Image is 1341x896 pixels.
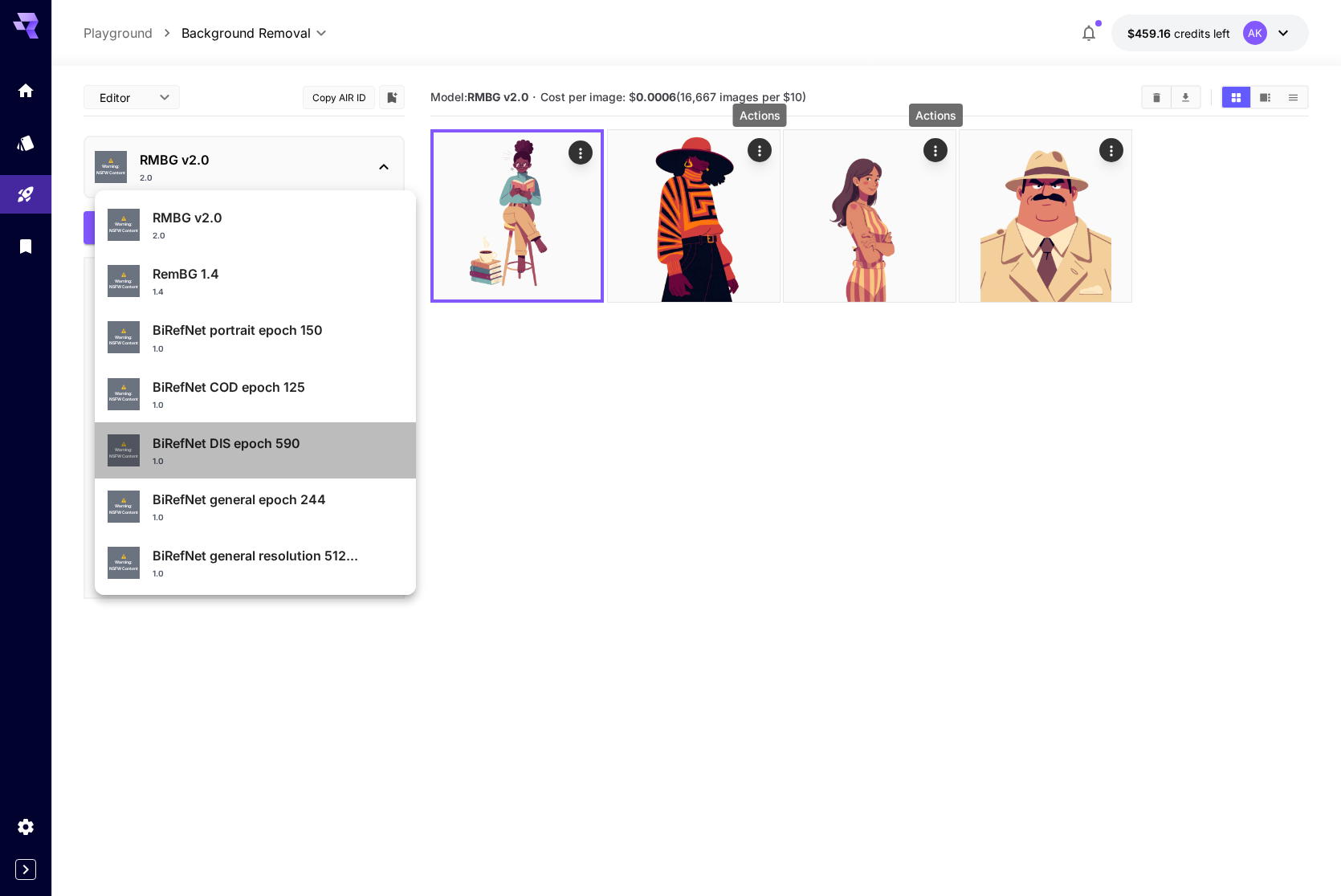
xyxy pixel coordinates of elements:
[108,540,403,586] div: ⚠️Warning:NSFW ContentBiRefNet general resolution 512...1.0
[153,320,403,340] p: BiRefNet portrait epoch 150
[153,377,403,397] p: BiRefNet COD epoch 125
[153,434,403,453] p: BiRefNet DIS epoch 590
[115,503,132,510] span: Warning:
[153,546,403,565] p: BiRefNet general resolution 512...
[121,385,126,391] span: ⚠️
[115,560,132,566] span: Warning:
[108,258,403,304] div: ⚠️Warning:NSFW ContentRemBG 1.41.4
[153,264,403,283] p: RemBG 1.4
[109,340,138,347] span: NSFW Content
[109,397,138,403] span: NSFW Content
[121,328,126,335] span: ⚠️
[108,371,403,417] div: ⚠️Warning:NSFW ContentBiRefNet COD epoch 1251.0
[115,447,132,454] span: Warning:
[109,510,138,516] span: NSFW Content
[153,568,164,580] p: 1.0
[153,455,164,467] p: 1.0
[108,314,403,360] div: ⚠️Warning:NSFW ContentBiRefNet portrait epoch 1501.0
[115,222,132,228] span: Warning:
[109,284,138,291] span: NSFW Content
[109,454,138,460] span: NSFW Content
[115,391,132,397] span: Warning:
[108,427,403,474] div: ⚠️Warning:NSFW ContentBiRefNet DIS epoch 5901.0
[121,554,126,560] span: ⚠️
[109,228,138,234] span: NSFW Content
[121,498,126,504] span: ⚠️
[109,566,138,572] span: NSFW Content
[153,490,403,509] p: BiRefNet general epoch 244
[153,343,164,355] p: 1.0
[153,208,403,227] p: RMBG v2.0
[733,104,787,127] div: Actions
[121,442,126,448] span: ⚠️
[153,286,164,298] p: 1.4
[153,511,164,523] p: 1.0
[115,335,132,341] span: Warning:
[108,483,403,530] div: ⚠️Warning:NSFW ContentBiRefNet general epoch 2441.0
[115,279,132,285] span: Warning:
[121,216,126,222] span: ⚠️
[153,399,164,411] p: 1.0
[909,104,963,127] div: Actions
[108,202,403,248] div: ⚠️Warning:NSFW ContentRMBG v2.02.0
[153,230,165,242] p: 2.0
[121,272,126,279] span: ⚠️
